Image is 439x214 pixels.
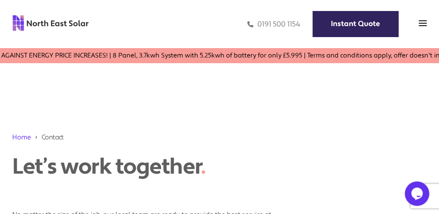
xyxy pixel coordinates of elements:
[419,19,427,27] img: menu icon
[247,20,300,29] a: 0191 500 1154
[12,154,318,181] h1: Let’s work together
[313,11,398,37] a: Instant Quote
[34,132,38,142] img: 211688_forward_arrow_icon.svg
[12,15,89,31] img: north east solar logo
[247,20,253,29] img: phone icon
[405,181,431,206] iframe: chat widget
[42,132,64,142] span: Contact
[201,153,206,181] span: .
[12,133,31,141] a: Home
